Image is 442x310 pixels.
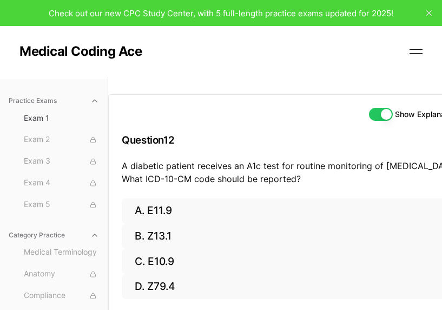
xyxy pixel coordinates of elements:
button: Exam 2 [19,131,103,148]
button: Exam 3 [19,153,103,170]
button: Anatomy [19,266,103,283]
span: Check out our new CPC Study Center, with 5 full-length practice exams updated for 2025! [49,8,393,18]
button: Category Practice [4,227,103,244]
button: Practice Exams [4,92,103,109]
button: Exam 4 [19,175,103,192]
span: Exam 1 [24,113,99,124]
button: Medical Terminology [19,244,103,261]
button: Exam 1 [19,109,103,127]
button: close [420,4,438,22]
span: Medical Terminology [24,247,99,259]
span: Exam 4 [24,177,99,189]
a: Medical Coding Ace [19,45,142,58]
span: Exam 3 [24,156,99,167]
span: Exam 5 [24,199,99,211]
span: Anatomy [24,268,99,280]
button: Exam 5 [19,196,103,214]
button: Compliance [19,287,103,305]
span: Exam 2 [24,134,99,146]
span: Compliance [24,290,99,302]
